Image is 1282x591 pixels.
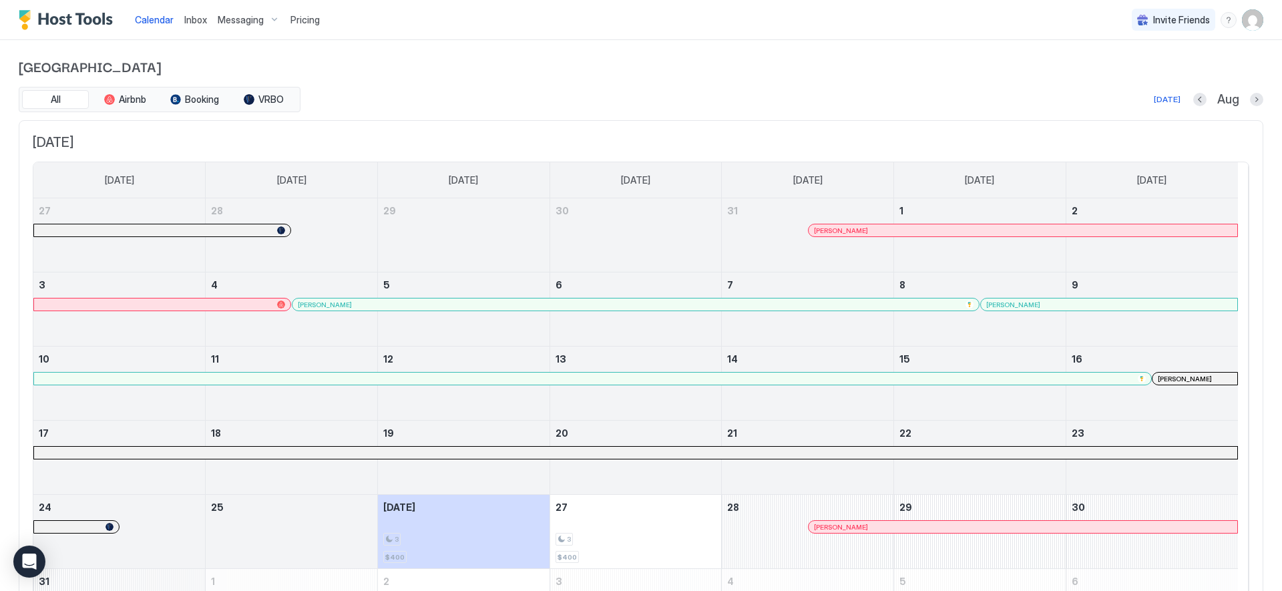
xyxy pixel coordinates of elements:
[550,198,722,272] td: July 30, 2025
[206,495,378,569] td: August 25, 2025
[727,279,733,290] span: 7
[206,421,378,495] td: August 18, 2025
[1066,421,1238,495] td: August 23, 2025
[377,347,550,421] td: August 12, 2025
[558,553,577,562] span: $400
[550,421,722,445] a: August 20, 2025
[899,427,911,439] span: 22
[383,576,389,587] span: 2
[211,279,218,290] span: 4
[986,301,1232,309] div: [PERSON_NAME]
[1250,93,1263,106] button: Next month
[793,174,823,186] span: [DATE]
[1152,91,1183,108] button: [DATE]
[39,502,51,513] span: 24
[1066,421,1238,445] a: August 23, 2025
[22,90,89,109] button: All
[894,198,1066,272] td: August 1, 2025
[894,495,1066,520] a: August 29, 2025
[727,502,739,513] span: 28
[722,421,894,495] td: August 21, 2025
[39,279,45,290] span: 3
[185,93,219,106] span: Booking
[184,13,207,27] a: Inbox
[550,495,722,569] td: August 27, 2025
[377,198,550,272] td: July 29, 2025
[385,553,405,562] span: $400
[206,198,377,223] a: July 28, 2025
[1066,347,1238,371] a: August 16, 2025
[290,14,320,26] span: Pricing
[965,174,994,186] span: [DATE]
[1158,375,1232,383] div: [PERSON_NAME]
[727,205,738,216] span: 31
[727,427,737,439] span: 21
[33,272,206,347] td: August 3, 2025
[33,495,206,569] td: August 24, 2025
[258,93,284,106] span: VRBO
[556,576,562,587] span: 3
[727,576,734,587] span: 4
[1158,375,1212,383] span: [PERSON_NAME]
[218,14,264,26] span: Messaging
[91,90,158,109] button: Airbnb
[1217,92,1239,108] span: Aug
[899,353,910,365] span: 15
[19,10,119,30] div: Host Tools Logo
[1154,93,1181,106] div: [DATE]
[298,301,974,309] div: [PERSON_NAME]
[894,272,1066,297] a: August 8, 2025
[550,347,722,371] a: August 13, 2025
[727,353,738,365] span: 14
[899,205,903,216] span: 1
[1072,576,1078,587] span: 6
[33,134,1249,151] span: [DATE]
[550,198,722,223] a: July 30, 2025
[780,162,836,198] a: Thursday
[550,347,722,421] td: August 13, 2025
[161,90,228,109] button: Booking
[722,495,893,520] a: August 28, 2025
[91,162,148,198] a: Sunday
[13,546,45,578] div: Open Intercom Messenger
[1072,427,1084,439] span: 23
[277,174,306,186] span: [DATE]
[119,93,146,106] span: Airbnb
[1066,495,1238,569] td: August 30, 2025
[206,347,378,421] td: August 11, 2025
[378,347,550,371] a: August 12, 2025
[33,421,205,445] a: August 17, 2025
[899,279,905,290] span: 8
[378,495,550,520] a: August 26, 2025
[1124,162,1180,198] a: Saturday
[1066,272,1238,347] td: August 9, 2025
[550,272,722,297] a: August 6, 2025
[814,226,868,235] span: [PERSON_NAME]
[894,421,1066,495] td: August 22, 2025
[19,87,300,112] div: tab-group
[211,353,219,365] span: 11
[814,226,1232,235] div: [PERSON_NAME]
[39,353,49,365] span: 10
[899,576,906,587] span: 5
[298,301,352,309] span: [PERSON_NAME]
[1137,174,1166,186] span: [DATE]
[206,272,378,347] td: August 4, 2025
[211,205,223,216] span: 28
[383,502,415,513] span: [DATE]
[556,279,562,290] span: 6
[33,495,205,520] a: August 24, 2025
[1221,12,1237,28] div: menu
[184,14,207,25] span: Inbox
[206,347,377,371] a: August 11, 2025
[1242,9,1263,31] div: User profile
[556,205,569,216] span: 30
[894,347,1066,421] td: August 15, 2025
[33,272,205,297] a: August 3, 2025
[814,523,1232,532] div: [PERSON_NAME]
[135,13,174,27] a: Calendar
[1066,272,1238,297] a: August 9, 2025
[211,502,224,513] span: 25
[1066,495,1238,520] a: August 30, 2025
[556,427,568,439] span: 20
